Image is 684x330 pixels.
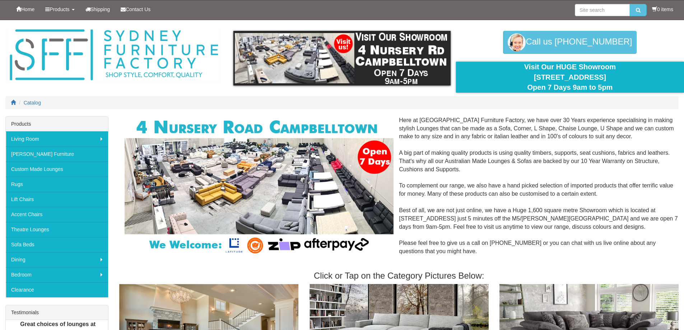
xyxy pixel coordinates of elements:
[21,6,34,12] span: Home
[6,207,108,222] a: Accent Chairs
[6,267,108,282] a: Bedroom
[652,6,673,13] li: 0 items
[119,116,679,264] div: Here at [GEOGRAPHIC_DATA] Furniture Factory, we have over 30 Years experience specialising in mak...
[6,282,108,297] a: Clearance
[6,162,108,177] a: Custom Made Lounges
[233,31,451,85] img: showroom.gif
[80,0,116,18] a: Shipping
[6,27,222,83] img: Sydney Furniture Factory
[461,62,679,93] div: Visit Our HUGE Showroom [STREET_ADDRESS] Open 7 Days 9am to 5pm
[6,147,108,162] a: [PERSON_NAME] Furniture
[125,116,394,256] img: Corner Modular Lounges
[11,0,40,18] a: Home
[90,6,110,12] span: Shipping
[6,177,108,192] a: Rugs
[6,222,108,237] a: Theatre Lounges
[6,305,108,320] div: Testimonials
[6,131,108,147] a: Living Room
[119,271,679,280] h3: Click or Tap on the Category Pictures Below:
[6,192,108,207] a: Lift Chairs
[126,6,150,12] span: Contact Us
[6,117,108,131] div: Products
[575,4,630,16] input: Site search
[24,100,41,106] a: Catalog
[50,6,69,12] span: Products
[6,237,108,252] a: Sofa Beds
[6,252,108,267] a: Dining
[115,0,156,18] a: Contact Us
[40,0,80,18] a: Products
